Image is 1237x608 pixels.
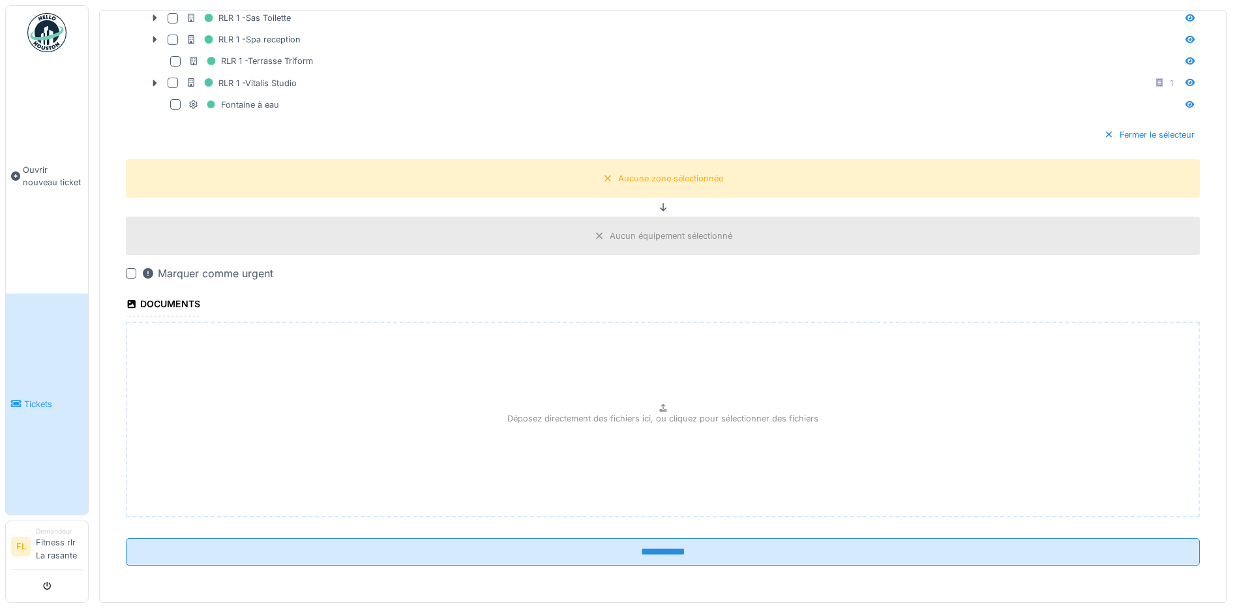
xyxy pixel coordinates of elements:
[36,526,83,536] div: Demandeur
[6,59,88,294] a: Ouvrir nouveau ticket
[610,230,732,242] div: Aucun équipement sélectionné
[6,294,88,515] a: Tickets
[186,31,301,48] div: RLR 1 -Spa reception
[11,537,31,556] li: FL
[507,412,818,425] p: Déposez directement des fichiers ici, ou cliquez pour sélectionner des fichiers
[186,10,291,26] div: RLR 1 -Sas Toilette
[188,97,279,113] div: Fontaine à eau
[11,526,83,570] a: FL DemandeurFitness rlr La rasante
[188,53,313,69] div: RLR 1 -Terrasse Triform
[142,266,273,281] div: Marquer comme urgent
[618,172,723,185] div: Aucune zone sélectionnée
[27,13,67,52] img: Badge_color-CXgf-gQk.svg
[24,398,83,410] span: Tickets
[1170,77,1173,89] div: 1
[186,75,297,91] div: RLR 1 -Vitalis Studio
[23,164,83,189] span: Ouvrir nouveau ticket
[1099,126,1200,144] div: Fermer le sélecteur
[126,294,200,316] div: Documents
[36,526,83,567] li: Fitness rlr La rasante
